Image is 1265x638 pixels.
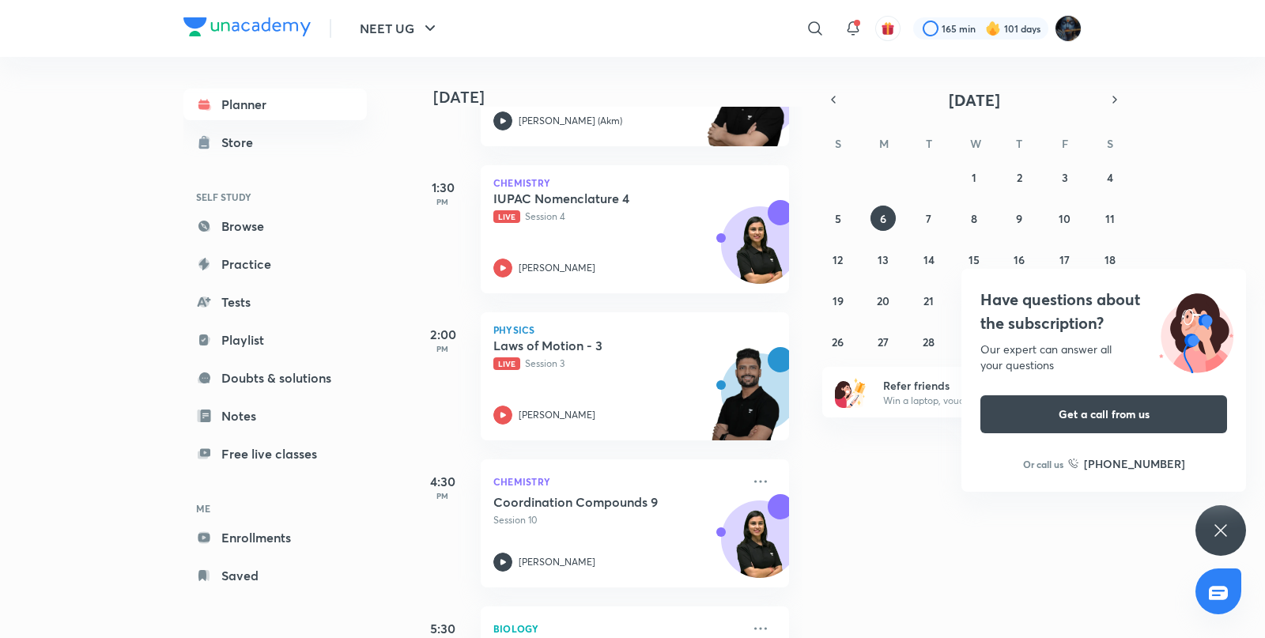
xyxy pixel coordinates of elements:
[844,89,1104,111] button: [DATE]
[350,13,449,44] button: NEET UG
[1097,247,1123,272] button: October 18, 2025
[183,17,311,40] a: Company Logo
[1006,206,1032,231] button: October 9, 2025
[722,215,798,291] img: Avatar
[970,136,981,151] abbr: Wednesday
[183,17,311,36] img: Company Logo
[493,619,742,638] p: Biology
[519,555,595,569] p: [PERSON_NAME]
[833,252,843,267] abbr: October 12, 2025
[183,560,367,591] a: Saved
[926,136,932,151] abbr: Tuesday
[1052,206,1078,231] button: October 10, 2025
[835,211,841,226] abbr: October 5, 2025
[183,400,367,432] a: Notes
[183,248,367,280] a: Practice
[832,334,844,349] abbr: October 26, 2025
[519,114,622,128] p: [PERSON_NAME] (Akm)
[1017,170,1022,185] abbr: October 2, 2025
[870,206,896,231] button: October 6, 2025
[183,324,367,356] a: Playlist
[1105,211,1115,226] abbr: October 11, 2025
[493,338,690,353] h5: Laws of Motion - 3
[493,472,742,491] p: Chemistry
[493,357,742,371] p: Session 3
[825,329,851,354] button: October 26, 2025
[961,206,987,231] button: October 8, 2025
[949,89,1000,111] span: [DATE]
[702,53,789,162] img: unacademy
[183,438,367,470] a: Free live classes
[221,133,262,152] div: Store
[519,408,595,422] p: [PERSON_NAME]
[961,247,987,272] button: October 15, 2025
[972,170,976,185] abbr: October 1, 2025
[916,288,942,313] button: October 21, 2025
[833,293,844,308] abbr: October 19, 2025
[1084,455,1185,472] h6: [PHONE_NUMBER]
[880,211,886,226] abbr: October 6, 2025
[1052,247,1078,272] button: October 17, 2025
[1105,252,1116,267] abbr: October 18, 2025
[980,288,1227,335] h4: Have questions about the subscription?
[183,522,367,553] a: Enrollments
[183,210,367,242] a: Browse
[183,495,367,522] h6: ME
[875,16,901,41] button: avatar
[183,183,367,210] h6: SELF STUDY
[878,252,889,267] abbr: October 13, 2025
[1059,211,1071,226] abbr: October 10, 2025
[980,395,1227,433] button: Get a call from us
[722,509,798,585] img: Avatar
[923,252,935,267] abbr: October 14, 2025
[969,252,980,267] abbr: October 15, 2025
[1059,252,1070,267] abbr: October 17, 2025
[1014,252,1025,267] abbr: October 16, 2025
[870,329,896,354] button: October 27, 2025
[1062,136,1068,151] abbr: Friday
[1006,247,1032,272] button: October 16, 2025
[1107,170,1113,185] abbr: October 4, 2025
[881,21,895,36] img: avatar
[493,210,520,223] span: Live
[825,206,851,231] button: October 5, 2025
[923,334,935,349] abbr: October 28, 2025
[1052,164,1078,190] button: October 3, 2025
[1023,457,1063,471] p: Or call us
[980,342,1227,373] div: Our expert can answer all your questions
[493,357,520,370] span: Live
[493,210,742,224] p: Session 4
[1062,170,1068,185] abbr: October 3, 2025
[835,136,841,151] abbr: Sunday
[493,178,776,187] p: Chemistry
[835,376,867,408] img: referral
[493,191,690,206] h5: IUPAC Nomenclature 4
[183,89,367,120] a: Planner
[411,344,474,353] p: PM
[411,178,474,197] h5: 1:30
[877,293,889,308] abbr: October 20, 2025
[1016,136,1022,151] abbr: Thursday
[879,136,889,151] abbr: Monday
[926,211,931,226] abbr: October 7, 2025
[1097,164,1123,190] button: October 4, 2025
[878,334,889,349] abbr: October 27, 2025
[985,21,1001,36] img: streak
[971,211,977,226] abbr: October 8, 2025
[183,286,367,318] a: Tests
[1107,136,1113,151] abbr: Saturday
[916,329,942,354] button: October 28, 2025
[411,197,474,206] p: PM
[1055,15,1082,42] img: Purnima Sharma
[1068,455,1185,472] a: [PHONE_NUMBER]
[411,472,474,491] h5: 4:30
[411,325,474,344] h5: 2:00
[916,206,942,231] button: October 7, 2025
[493,494,690,510] h5: Coordination Compounds 9
[883,377,1078,394] h6: Refer friends
[870,247,896,272] button: October 13, 2025
[433,88,805,107] h4: [DATE]
[961,164,987,190] button: October 1, 2025
[825,288,851,313] button: October 19, 2025
[916,247,942,272] button: October 14, 2025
